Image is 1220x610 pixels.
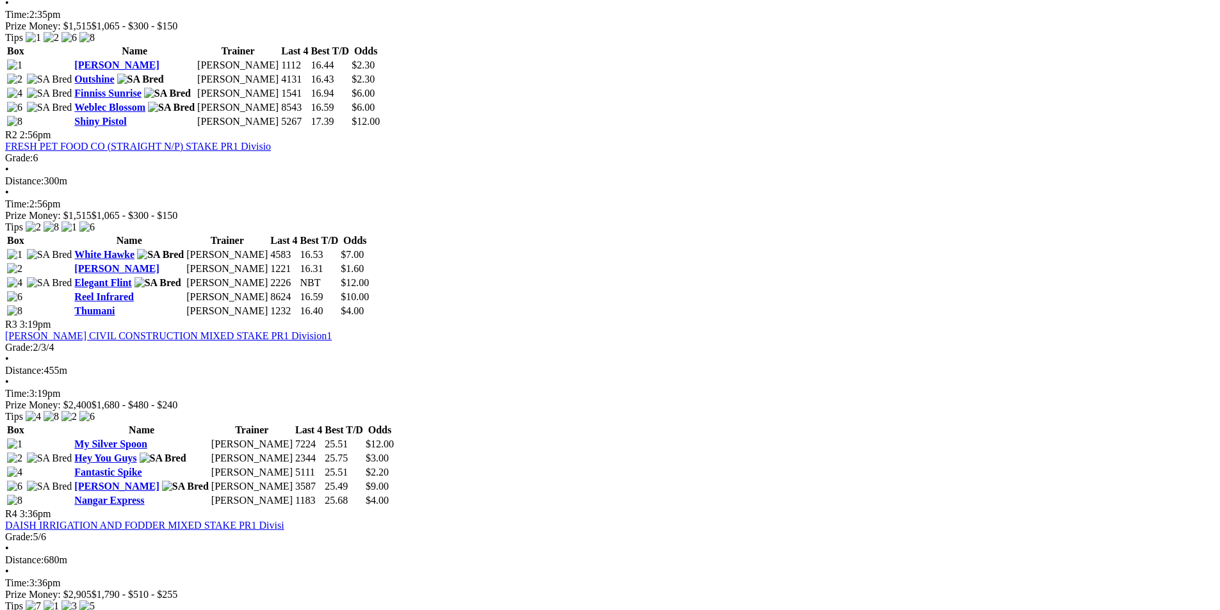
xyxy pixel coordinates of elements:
[7,102,22,113] img: 6
[27,249,72,261] img: SA Bred
[310,87,350,100] td: 16.94
[140,453,186,464] img: SA Bred
[5,221,23,232] span: Tips
[197,87,279,100] td: [PERSON_NAME]
[27,453,72,464] img: SA Bred
[197,73,279,86] td: [PERSON_NAME]
[211,452,293,465] td: [PERSON_NAME]
[7,235,24,246] span: Box
[74,88,141,99] a: Finniss Sunrise
[26,221,41,233] img: 2
[5,411,23,422] span: Tips
[341,263,364,274] span: $1.60
[5,520,284,531] a: DAISH IRRIGATION AND FODDER MIXED STAKE PR1 Divisi
[186,262,268,275] td: [PERSON_NAME]
[324,480,364,493] td: 25.49
[186,305,268,317] td: [PERSON_NAME]
[295,438,323,451] td: 7224
[366,495,389,506] span: $4.00
[61,32,77,44] img: 6
[5,376,9,387] span: •
[5,129,17,140] span: R2
[20,508,51,519] span: 3:36pm
[186,234,268,247] th: Trainer
[74,495,144,506] a: Nangar Express
[310,115,350,128] td: 17.39
[74,60,159,70] a: [PERSON_NAME]
[92,210,178,221] span: $1,065 - $300 - $150
[5,20,1215,32] div: Prize Money: $1,515
[295,466,323,479] td: 5111
[281,115,309,128] td: 5267
[366,438,394,449] span: $12.00
[7,74,22,85] img: 2
[310,59,350,72] td: 16.44
[352,116,380,127] span: $12.00
[7,424,24,435] span: Box
[5,187,9,198] span: •
[74,481,159,492] a: [PERSON_NAME]
[92,589,178,600] span: $1,790 - $510 - $255
[27,481,72,492] img: SA Bred
[5,388,1215,399] div: 3:19pm
[5,210,1215,221] div: Prize Money: $1,515
[352,74,375,84] span: $2.30
[300,291,339,303] td: 16.59
[74,263,159,274] a: [PERSON_NAME]
[5,32,23,43] span: Tips
[186,248,268,261] td: [PERSON_NAME]
[74,116,126,127] a: Shiny Pistol
[5,198,29,209] span: Time:
[92,399,178,410] span: $1,680 - $480 - $240
[74,249,134,260] a: White Hawke
[7,291,22,303] img: 6
[310,73,350,86] td: 16.43
[5,141,271,152] a: FRESH PET FOOD CO (STRAIGHT N/P) STAKE PR1 Divisio
[211,466,293,479] td: [PERSON_NAME]
[61,411,77,422] img: 2
[7,495,22,506] img: 8
[7,481,22,492] img: 6
[197,59,279,72] td: [PERSON_NAME]
[351,45,380,58] th: Odds
[74,277,131,288] a: Elegant Flint
[74,467,142,478] a: Fantastic Spike
[44,221,59,233] img: 8
[5,554,44,565] span: Distance:
[366,467,389,478] span: $2.20
[74,291,134,302] a: Reel Infrared
[270,262,298,275] td: 1221
[5,353,9,364] span: •
[7,45,24,56] span: Box
[270,291,298,303] td: 8624
[7,263,22,275] img: 2
[211,494,293,507] td: [PERSON_NAME]
[79,32,95,44] img: 8
[270,277,298,289] td: 2226
[295,480,323,493] td: 3587
[270,305,298,317] td: 1232
[5,342,33,353] span: Grade:
[26,32,41,44] img: 1
[341,249,364,260] span: $7.00
[341,277,369,288] span: $12.00
[324,424,364,437] th: Best T/D
[74,424,209,437] th: Name
[5,9,29,20] span: Time:
[352,60,375,70] span: $2.30
[5,175,1215,187] div: 300m
[148,102,195,113] img: SA Bred
[197,45,279,58] th: Trainer
[7,88,22,99] img: 4
[340,234,370,247] th: Odds
[20,319,51,330] span: 3:19pm
[5,9,1215,20] div: 2:35pm
[74,102,145,113] a: Weblec Blossom
[211,438,293,451] td: [PERSON_NAME]
[7,277,22,289] img: 4
[365,424,394,437] th: Odds
[74,305,115,316] a: Thumani
[5,531,1215,543] div: 5/6
[7,116,22,127] img: 8
[281,87,309,100] td: 1541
